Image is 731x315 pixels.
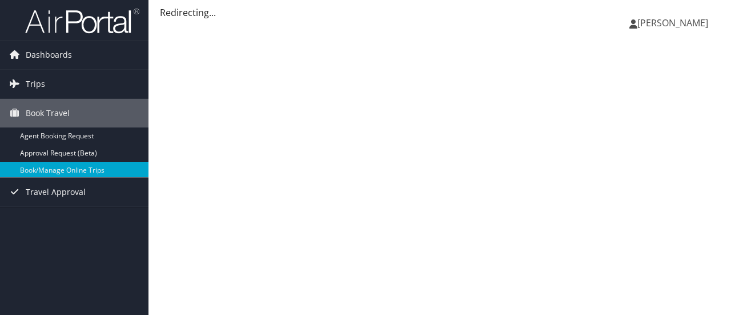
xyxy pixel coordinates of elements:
span: Book Travel [26,99,70,127]
span: Travel Approval [26,178,86,206]
a: [PERSON_NAME] [629,6,720,40]
span: Dashboards [26,41,72,69]
div: Redirecting... [160,6,720,19]
img: airportal-logo.png [25,7,139,34]
span: Trips [26,70,45,98]
span: [PERSON_NAME] [637,17,708,29]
